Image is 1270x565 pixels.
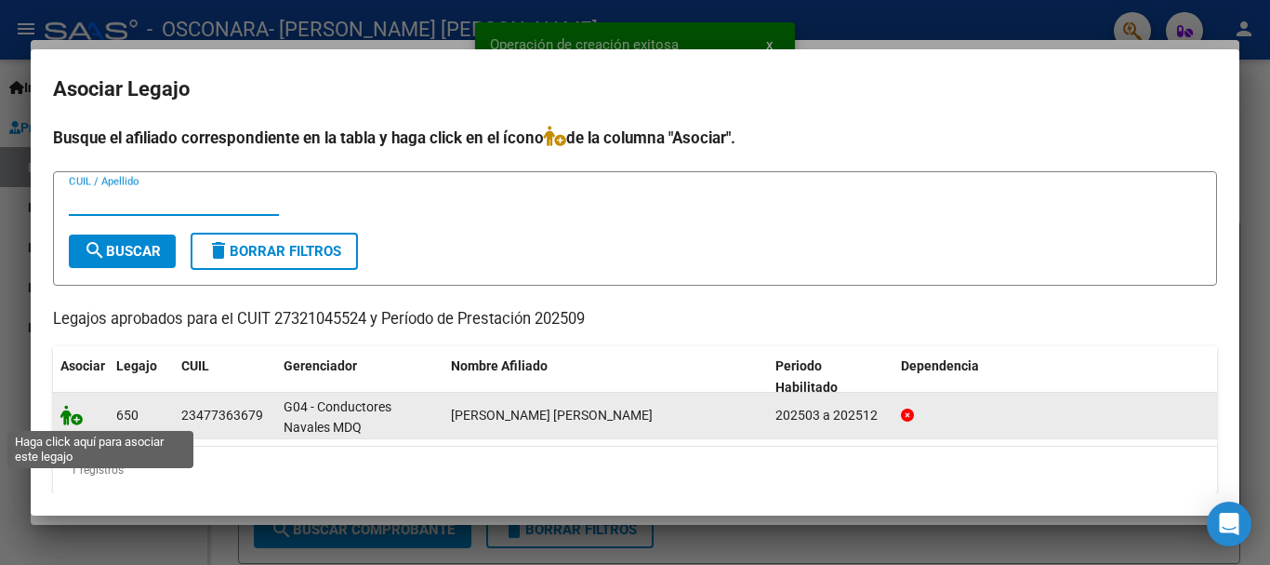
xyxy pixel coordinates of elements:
span: Buscar [84,243,161,260]
span: Asociar [60,358,105,373]
div: 1 registros [53,447,1217,493]
datatable-header-cell: Gerenciador [276,346,443,408]
mat-icon: delete [207,239,230,262]
button: Borrar Filtros [191,233,358,270]
span: Nombre Afiliado [451,358,548,373]
span: G04 - Conductores Navales MDQ [284,399,391,436]
span: CUIL [181,358,209,373]
datatable-header-cell: CUIL [174,346,276,408]
span: Dependencia [901,358,979,373]
datatable-header-cell: Dependencia [893,346,1218,408]
span: 650 [116,408,139,423]
datatable-header-cell: Periodo Habilitado [768,346,893,408]
span: Periodo Habilitado [775,358,838,395]
button: Buscar [69,235,176,268]
mat-icon: search [84,239,106,262]
div: 202503 a 202512 [775,405,886,426]
div: 23477363679 [181,405,263,426]
datatable-header-cell: Nombre Afiliado [443,346,768,408]
span: Borrar Filtros [207,243,341,260]
span: BARBERIS THIAGO JOAQUIN [451,408,653,423]
datatable-header-cell: Asociar [53,346,109,408]
h2: Asociar Legajo [53,72,1217,107]
span: Gerenciador [284,358,357,373]
h4: Busque el afiliado correspondiente en la tabla y haga click en el ícono de la columna "Asociar". [53,126,1217,150]
span: Legajo [116,358,157,373]
datatable-header-cell: Legajo [109,346,174,408]
div: Open Intercom Messenger [1207,502,1251,546]
p: Legajos aprobados para el CUIT 27321045524 y Período de Prestación 202509 [53,308,1217,331]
